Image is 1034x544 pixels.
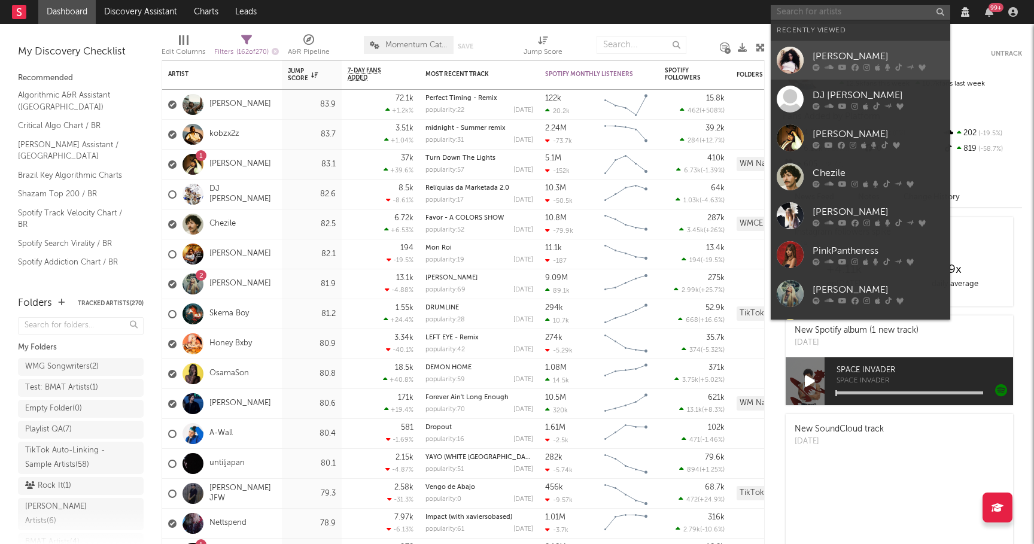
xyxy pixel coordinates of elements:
[386,436,413,443] div: -1.69 %
[383,376,413,384] div: +40.8 %
[425,335,479,341] a: LEFT EYE - Remix
[288,45,330,59] div: A&R Pipeline
[209,458,245,469] a: untiljapan
[288,397,336,411] div: 80.6
[513,107,533,114] div: [DATE]
[706,334,725,342] div: 35.7k
[545,347,573,354] div: -5.29k
[599,90,653,120] svg: Chart title
[704,407,723,414] span: +8.3 %
[599,180,653,209] svg: Chart title
[288,127,336,142] div: 83.7
[25,402,82,416] div: Empty Folder ( 0 )
[771,5,950,20] input: Search for artists
[18,317,144,335] input: Search for folders...
[18,421,144,439] a: Playlist QA(7)
[676,166,725,174] div: ( )
[599,359,653,389] svg: Chart title
[18,400,144,418] a: Empty Folder(0)
[425,496,461,503] div: popularity: 0
[18,275,132,299] a: TikTok Videos Assistant / [GEOGRAPHIC_DATA]
[545,71,635,78] div: Spotify Monthly Listeners
[524,30,562,65] div: Jump Score
[425,71,515,78] div: Most Recent Track
[209,309,249,319] a: Skema Boy
[425,287,466,293] div: popularity: 69
[977,130,1002,137] span: -19.5 %
[384,226,413,234] div: +6.53 %
[701,197,723,204] span: -4.63 %
[705,304,725,312] div: 52.9k
[425,305,459,311] a: DRUMLINE
[288,247,336,262] div: 82.1
[25,479,71,493] div: Rock It ( 1 )
[977,146,1003,153] span: -58.7 %
[394,214,413,222] div: 6.72k
[795,423,884,436] div: New SoundCloud track
[599,329,653,359] svg: Chart title
[679,466,725,473] div: ( )
[288,457,336,471] div: 80.1
[686,497,698,503] span: 472
[599,449,653,479] svg: Chart title
[771,80,950,118] a: DJ [PERSON_NAME]
[384,136,413,144] div: +1.04 %
[209,99,271,110] a: [PERSON_NAME]
[737,486,841,500] div: TikTok Auto-Linking - Sample Artists (58)
[687,407,702,414] span: 13.1k
[18,119,132,132] a: Critical Algo Chart / BR
[288,98,336,112] div: 83.9
[688,108,700,114] span: 462
[837,363,1013,378] span: SPACE INVADER
[705,227,723,234] span: +26 %
[599,479,653,509] svg: Chart title
[708,424,725,431] div: 102k
[705,484,725,491] div: 68.7k
[162,30,205,65] div: Edit Columns
[18,169,132,182] a: Brazil Key Algorithmic Charts
[425,317,465,323] div: popularity: 28
[425,454,537,461] a: YAYO (WHITE [GEOGRAPHIC_DATA])
[545,424,565,431] div: 1.61M
[425,227,464,233] div: popularity: 52
[425,484,475,491] a: Vengo de Abajo
[795,436,884,448] div: [DATE]
[425,347,465,353] div: popularity: 42
[401,424,413,431] div: 581
[707,214,725,222] div: 287k
[676,196,725,204] div: ( )
[737,157,841,171] div: WM Nashville A&R Pipeline (ingested) (1427)
[18,442,144,474] a: TikTok Auto-Linking - Sample Artists(58)
[813,205,944,219] div: [PERSON_NAME]
[288,427,336,441] div: 80.4
[687,227,704,234] span: 3.45k
[682,346,725,354] div: ( )
[425,245,452,251] a: Mon Roi
[18,45,144,59] div: My Discovery Checklist
[545,184,566,192] div: 10.3M
[425,245,533,251] div: Mon Roi
[771,118,950,157] a: [PERSON_NAME]
[385,107,413,114] div: +1.2k %
[209,184,276,205] a: DJ [PERSON_NAME]
[425,394,509,401] a: Forever Ain't Long Enough
[688,138,700,144] span: 284
[288,68,318,82] div: Jump Score
[680,136,725,144] div: ( )
[700,497,723,503] span: +24.9 %
[545,454,562,461] div: 282k
[813,244,944,258] div: PinkPantheress
[209,484,276,504] a: [PERSON_NAME] JFW
[18,256,132,269] a: Spotify Addiction Chart / BR
[513,317,533,323] div: [DATE]
[683,197,700,204] span: 1.03k
[737,71,826,78] div: Folders
[771,274,950,313] a: [PERSON_NAME]
[599,419,653,449] svg: Chart title
[771,196,950,235] a: [PERSON_NAME]
[701,287,723,294] span: +25.7 %
[209,219,236,229] a: Chezile
[25,500,110,528] div: [PERSON_NAME] Artists ( 6 )
[425,364,533,371] div: DEMON HOME
[813,166,944,180] div: Chezile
